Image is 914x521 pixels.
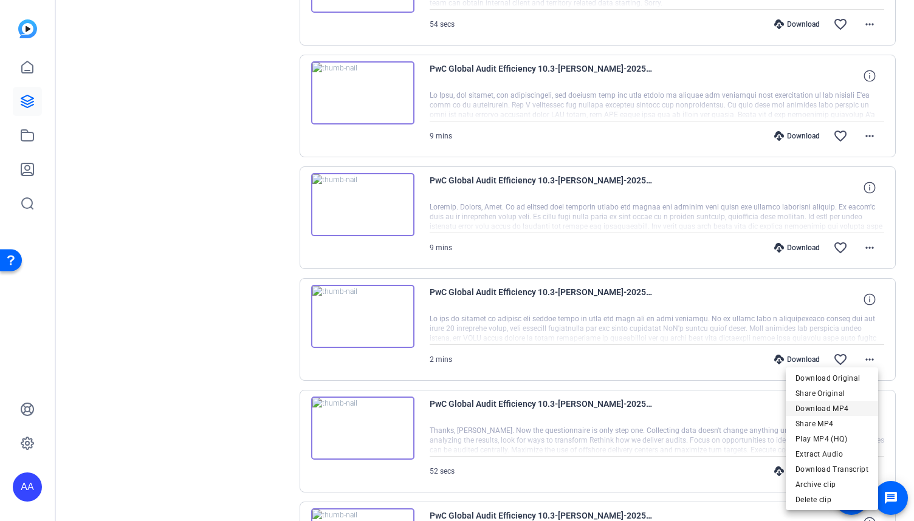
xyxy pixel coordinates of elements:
span: Download Original [795,371,868,386]
span: Play MP4 (HQ) [795,432,868,446]
span: Archive clip [795,477,868,492]
span: Extract Audio [795,447,868,461]
span: Download MP4 [795,401,868,416]
span: Share MP4 [795,417,868,431]
span: Delete clip [795,492,868,507]
span: Share Original [795,386,868,401]
span: Download Transcript [795,462,868,477]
